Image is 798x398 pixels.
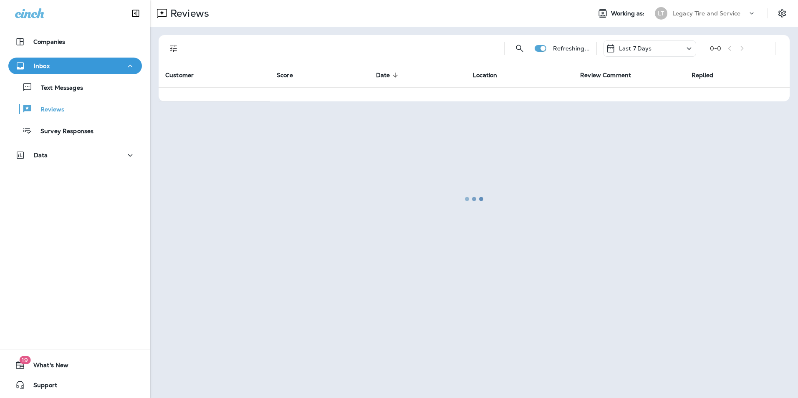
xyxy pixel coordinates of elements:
[19,356,30,364] span: 19
[34,63,50,69] p: Inbox
[8,377,142,393] button: Support
[32,128,93,136] p: Survey Responses
[8,100,142,118] button: Reviews
[34,152,48,159] p: Data
[25,382,57,392] span: Support
[8,357,142,373] button: 19What's New
[33,84,83,92] p: Text Messages
[32,106,64,114] p: Reviews
[8,147,142,164] button: Data
[25,362,68,372] span: What's New
[124,5,147,22] button: Collapse Sidebar
[8,78,142,96] button: Text Messages
[8,58,142,74] button: Inbox
[8,33,142,50] button: Companies
[33,38,65,45] p: Companies
[8,122,142,139] button: Survey Responses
